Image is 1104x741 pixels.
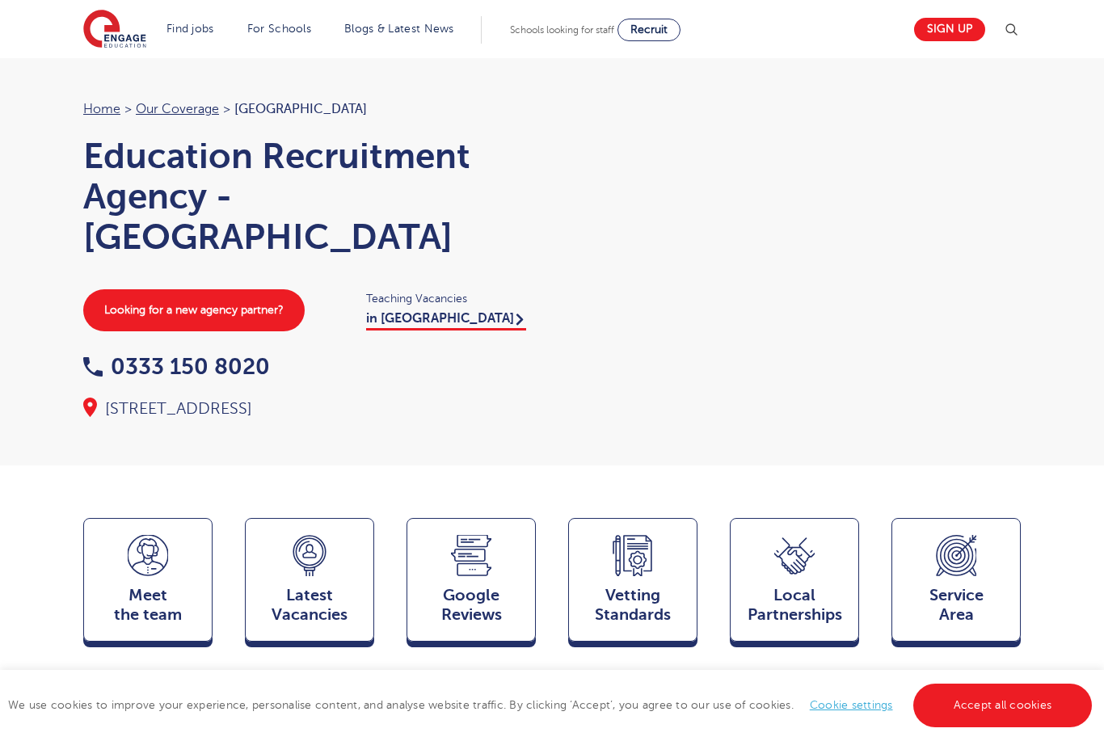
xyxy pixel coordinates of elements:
a: LatestVacancies [245,518,374,649]
span: Latest Vacancies [254,586,365,625]
a: GoogleReviews [407,518,536,649]
span: Local Partnerships [739,586,850,625]
span: Meet the team [92,586,204,625]
a: 0333 150 8020 [83,354,270,379]
a: Looking for a new agency partner? [83,289,305,331]
h1: Education Recruitment Agency - [GEOGRAPHIC_DATA] [83,136,536,257]
a: Accept all cookies [913,684,1093,727]
img: Engage Education [83,10,146,50]
span: Google Reviews [415,586,527,625]
span: Service Area [900,586,1012,625]
a: Cookie settings [810,699,893,711]
span: > [124,102,132,116]
span: Vetting Standards [577,586,689,625]
div: [STREET_ADDRESS] [83,398,536,420]
nav: breadcrumb [83,99,536,120]
a: For Schools [247,23,311,35]
span: Teaching Vacancies [366,289,536,308]
a: in [GEOGRAPHIC_DATA] [366,311,526,331]
a: Local Partnerships [730,518,859,649]
span: Schools looking for staff [510,24,614,36]
a: Our coverage [136,102,219,116]
a: Sign up [914,18,985,41]
span: > [223,102,230,116]
a: Find jobs [166,23,214,35]
a: ServiceArea [891,518,1021,649]
a: Meetthe team [83,518,213,649]
a: VettingStandards [568,518,697,649]
span: Recruit [630,23,668,36]
span: We use cookies to improve your experience, personalise content, and analyse website traffic. By c... [8,699,1096,711]
a: Blogs & Latest News [344,23,454,35]
a: Recruit [617,19,681,41]
a: Home [83,102,120,116]
span: [GEOGRAPHIC_DATA] [234,102,367,116]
